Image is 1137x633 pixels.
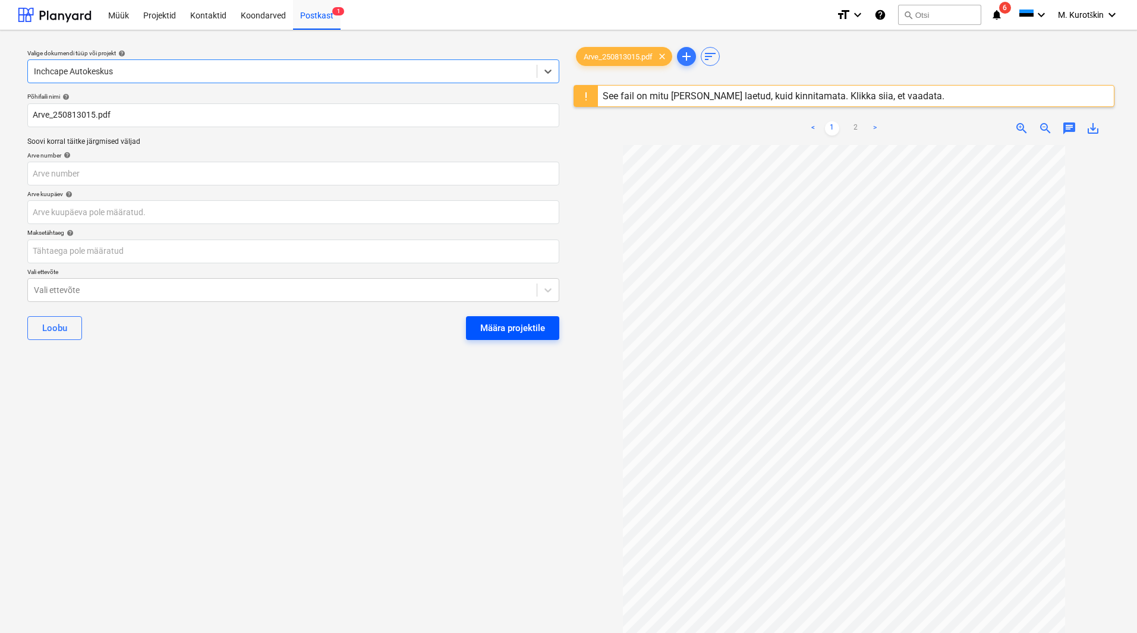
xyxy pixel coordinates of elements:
[1058,10,1104,20] span: M. Kurotškin
[874,8,886,22] i: Abikeskus
[577,52,660,61] span: Arve_250813015.pdf
[42,320,67,336] div: Loobu
[27,137,559,147] p: Soovi korral täitke järgmised väljad
[806,121,820,136] a: Previous page
[703,49,717,64] span: sort
[903,10,913,20] span: search
[27,152,559,159] div: Arve number
[116,50,125,57] span: help
[1062,121,1076,136] span: chat
[1086,121,1100,136] span: save_alt
[679,49,694,64] span: add
[851,8,865,22] i: keyboard_arrow_down
[61,152,71,159] span: help
[63,191,73,198] span: help
[1034,8,1048,22] i: keyboard_arrow_down
[60,93,70,100] span: help
[64,229,74,237] span: help
[576,47,672,66] div: Arve_250813015.pdf
[1038,121,1053,136] span: zoom_out
[999,2,1011,14] span: 6
[332,7,344,15] span: 1
[655,49,669,64] span: clear
[27,229,559,237] div: Maksetähtaeg
[27,200,559,224] input: Arve kuupäeva pole määratud.
[836,8,851,22] i: format_size
[27,49,559,57] div: Valige dokumendi tüüp või projekt
[466,316,559,340] button: Määra projektile
[603,90,944,102] div: See fail on mitu [PERSON_NAME] laetud, kuid kinnitamata. Klikka siia, et vaadata.
[825,121,839,136] a: Page 1 is your current page
[27,162,559,185] input: Arve number
[898,5,981,25] button: Otsi
[27,316,82,340] button: Loobu
[849,121,863,136] a: Page 2
[27,240,559,263] input: Tähtaega pole määratud
[27,190,559,198] div: Arve kuupäev
[27,103,559,127] input: Põhifaili nimi
[480,320,545,336] div: Määra projektile
[27,268,559,278] p: Vali ettevõte
[1015,121,1029,136] span: zoom_in
[868,121,882,136] a: Next page
[27,93,559,100] div: Põhifaili nimi
[991,8,1003,22] i: notifications
[1105,8,1119,22] i: keyboard_arrow_down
